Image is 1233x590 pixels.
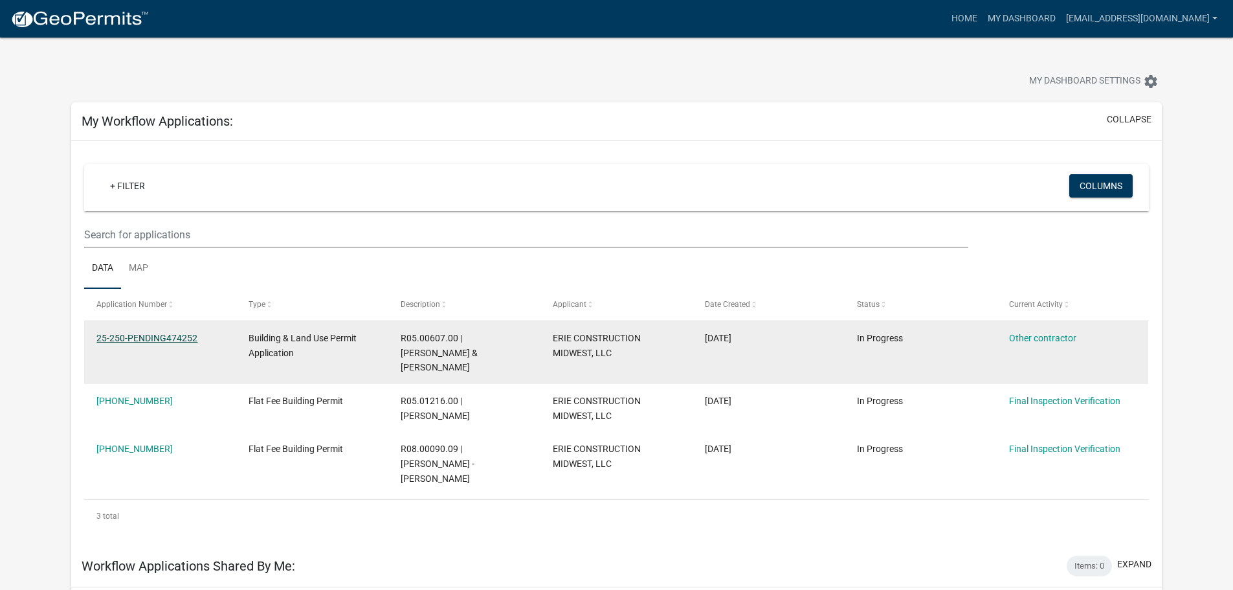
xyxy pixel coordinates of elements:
a: Final Inspection Verification [1009,444,1120,454]
h5: Workflow Applications Shared By Me: [82,558,295,574]
a: Final Inspection Verification [1009,396,1120,406]
span: 09/05/2025 [705,333,731,343]
a: 25-250-PENDING474252 [96,333,197,343]
span: Status [857,300,880,309]
span: ERIE CONSTRUCTION MIDWEST, LLC [553,396,641,421]
span: Flat Fee Building Permit [249,444,343,454]
datatable-header-cell: Type [236,289,388,320]
button: collapse [1107,113,1151,126]
i: settings [1143,74,1159,89]
span: ERIE CONSTRUCTION MIDWEST, LLC [553,333,641,358]
a: Map [121,248,156,289]
a: [PHONE_NUMBER] [96,396,173,406]
span: In Progress [857,333,903,343]
span: Applicant [553,300,586,309]
a: Home [946,6,983,31]
div: 3 total [84,500,1149,532]
span: Current Activity [1009,300,1063,309]
a: Other contractor [1009,333,1076,343]
span: Building & Land Use Permit Application [249,333,357,358]
span: In Progress [857,396,903,406]
span: Application Number [96,300,167,309]
span: Description [401,300,440,309]
button: My Dashboard Settingssettings [1019,69,1169,94]
a: [EMAIL_ADDRESS][DOMAIN_NAME] [1061,6,1223,31]
a: [PHONE_NUMBER] [96,444,173,454]
span: ERIE CONSTRUCTION MIDWEST, LLC [553,444,641,469]
datatable-header-cell: Date Created [693,289,845,320]
span: R05.00607.00 | KARL E & MARGARET POPPELREITER [401,333,478,373]
span: R08.00090.09 | GERKEN,MARLYS - LORI MEYERS [401,444,474,484]
a: My Dashboard [983,6,1061,31]
h5: My Workflow Applications: [82,113,233,129]
datatable-header-cell: Description [388,289,540,320]
datatable-header-cell: Status [844,289,996,320]
div: Items: 0 [1067,556,1112,576]
span: Flat Fee Building Permit [249,396,343,406]
span: My Dashboard Settings [1029,74,1140,89]
datatable-header-cell: Application Number [84,289,236,320]
button: expand [1117,558,1151,571]
a: + Filter [100,174,155,198]
button: Columns [1069,174,1133,198]
div: collapse [71,141,1162,545]
a: Data [84,248,121,289]
input: Search for applications [84,221,968,248]
span: 03/13/2025 [705,396,731,406]
span: In Progress [857,444,903,454]
span: R05.01216.00 | RINEHART,DAVID [401,396,470,421]
datatable-header-cell: Applicant [540,289,693,320]
span: Type [249,300,265,309]
datatable-header-cell: Current Activity [996,289,1148,320]
span: 02/15/2024 [705,444,731,454]
span: Date Created [705,300,750,309]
